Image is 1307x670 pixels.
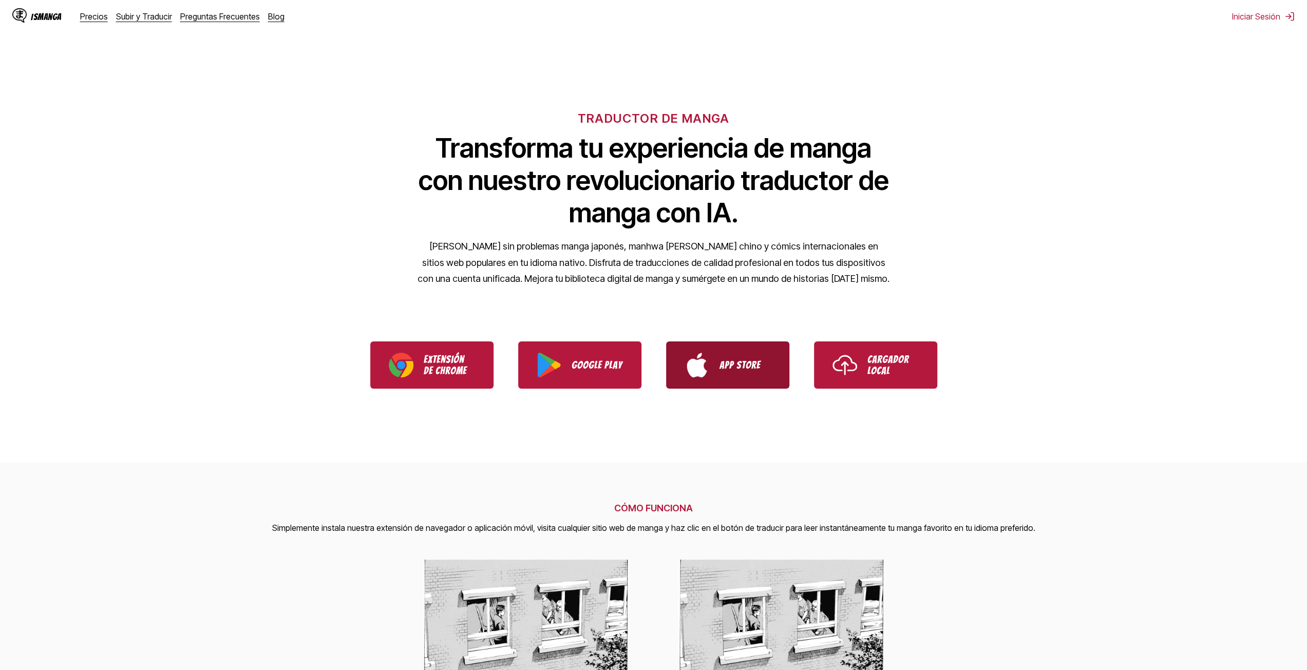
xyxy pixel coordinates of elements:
img: Upload icon [832,353,857,377]
img: App Store logo [685,353,709,377]
p: Simplemente instala nuestra extensión de navegador o aplicación móvil, visita cualquier sitio web... [272,522,1035,535]
h2: CÓMO FUNCIONA [272,503,1035,513]
a: Blog [268,11,285,22]
a: Download IsManga from App Store [666,341,789,389]
h6: TRADUCTOR DE MANGA [577,111,729,126]
a: Use IsManga Local Uploader [814,341,937,389]
a: Precios [80,11,108,22]
img: Sign out [1284,11,1295,22]
a: Download IsManga Chrome Extension [370,341,494,389]
p: Cargador Local [867,354,919,376]
a: Download IsManga from Google Play [518,341,641,389]
p: Extensión de Chrome [424,354,475,376]
img: IsManga Logo [12,8,27,23]
button: Iniciar Sesión [1232,11,1295,22]
p: [PERSON_NAME] sin problemas manga japonés, manhwa [PERSON_NAME] chino y cómics internacionales en... [418,238,890,287]
p: App Store [719,359,771,371]
img: Google Play logo [537,353,561,377]
img: Chrome logo [389,353,413,377]
p: Google Play [572,359,623,371]
div: IsManga [31,12,62,22]
a: Preguntas Frecuentes [180,11,260,22]
a: Subir y Traducir [116,11,172,22]
a: IsManga LogoIsManga [12,8,80,25]
h1: Transforma tu experiencia de manga con nuestro revolucionario traductor de manga con IA. [418,132,890,229]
